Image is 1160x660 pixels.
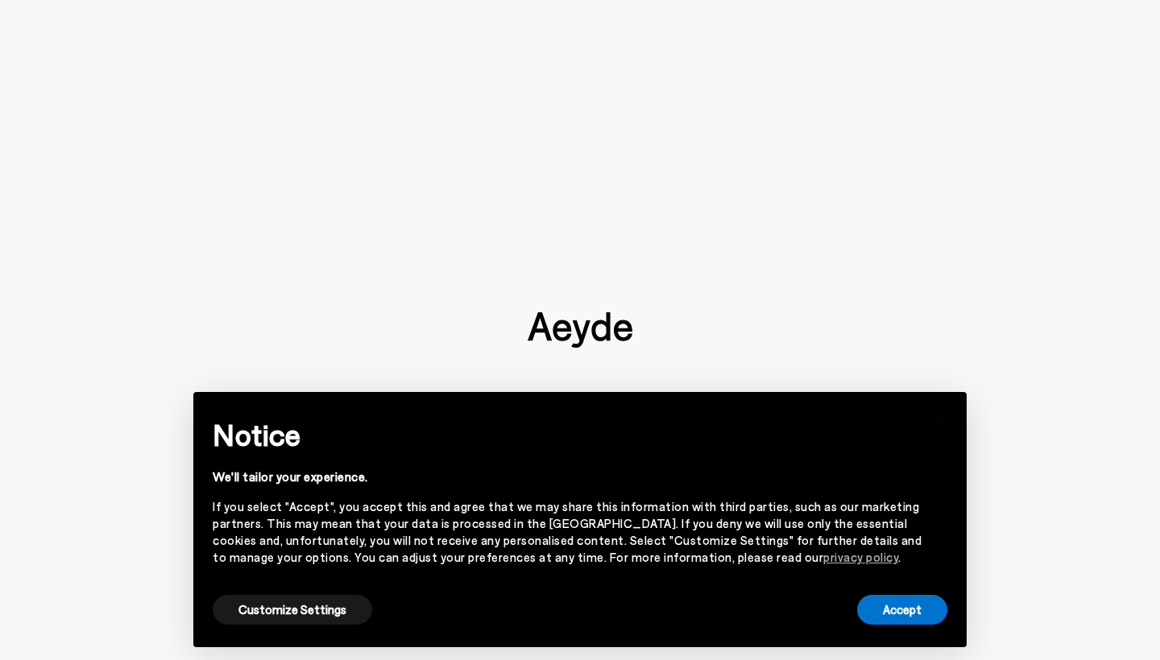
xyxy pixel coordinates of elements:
[935,404,947,427] span: ×
[213,498,922,566] div: If you select "Accept", you accept this and agree that we may share this information with third p...
[528,312,632,348] img: footer-logo.svg
[922,397,960,435] button: Close this notice
[857,595,947,625] button: Accept
[213,595,372,625] button: Customize Settings
[213,468,922,485] div: We'll tailor your experience.
[213,414,922,456] h2: Notice
[823,550,898,564] a: privacy policy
